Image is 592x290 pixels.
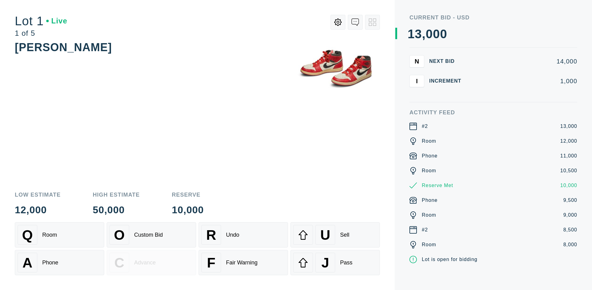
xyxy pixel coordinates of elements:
span: J [321,255,329,271]
div: 10,500 [560,167,577,174]
button: JPass [290,250,380,275]
span: U [320,227,330,243]
div: Phone [42,259,58,266]
div: 8,500 [563,226,577,234]
div: Activity Feed [409,110,577,115]
div: #2 [422,226,428,234]
div: 9,000 [563,211,577,219]
div: 50,000 [93,205,140,215]
div: 9,500 [563,197,577,204]
div: 12,000 [15,205,61,215]
button: CAdvance [107,250,196,275]
div: Room [422,167,436,174]
div: Reserve [172,192,204,198]
div: #2 [422,123,428,130]
div: 1 [408,28,415,40]
div: 1 of 5 [15,30,67,37]
button: QRoom [15,222,104,247]
span: A [23,255,32,271]
div: 12,000 [560,137,577,145]
span: R [206,227,216,243]
div: Undo [226,232,239,238]
div: Room [422,137,436,145]
div: Room [42,232,57,238]
span: C [114,255,124,271]
div: 0 [426,28,433,40]
div: Low Estimate [15,192,61,198]
div: 0 [433,28,440,40]
div: Phone [422,197,438,204]
div: Reserve Met [422,182,453,189]
div: Custom Bid [134,232,163,238]
button: N [409,55,424,67]
button: FFair Warning [199,250,288,275]
div: Advance [134,259,156,266]
div: 14,000 [471,58,577,64]
button: RUndo [199,222,288,247]
button: I [409,75,424,87]
div: Room [422,211,436,219]
div: Live [46,17,67,25]
span: N [415,58,419,65]
div: Room [422,241,436,248]
div: Next Bid [429,59,466,64]
div: Phone [422,152,438,160]
div: Increment [429,79,466,84]
div: , [422,28,426,151]
div: 10,000 [560,182,577,189]
div: 13,000 [560,123,577,130]
div: High Estimate [93,192,140,198]
div: 11,000 [560,152,577,160]
div: [PERSON_NAME] [15,41,112,54]
div: Fair Warning [226,259,257,266]
div: 3 [415,28,422,40]
div: 0 [440,28,447,40]
div: Pass [340,259,352,266]
div: Lot is open for bidding [422,256,477,263]
button: APhone [15,250,104,275]
span: Q [22,227,33,243]
button: OCustom Bid [107,222,196,247]
div: Lot 1 [15,15,67,27]
div: 8,000 [563,241,577,248]
span: O [114,227,125,243]
div: 10,000 [172,205,204,215]
div: Current Bid - USD [409,15,577,20]
div: 1,000 [471,78,577,84]
span: I [416,77,418,84]
div: Sell [340,232,349,238]
button: USell [290,222,380,247]
span: F [207,255,215,271]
